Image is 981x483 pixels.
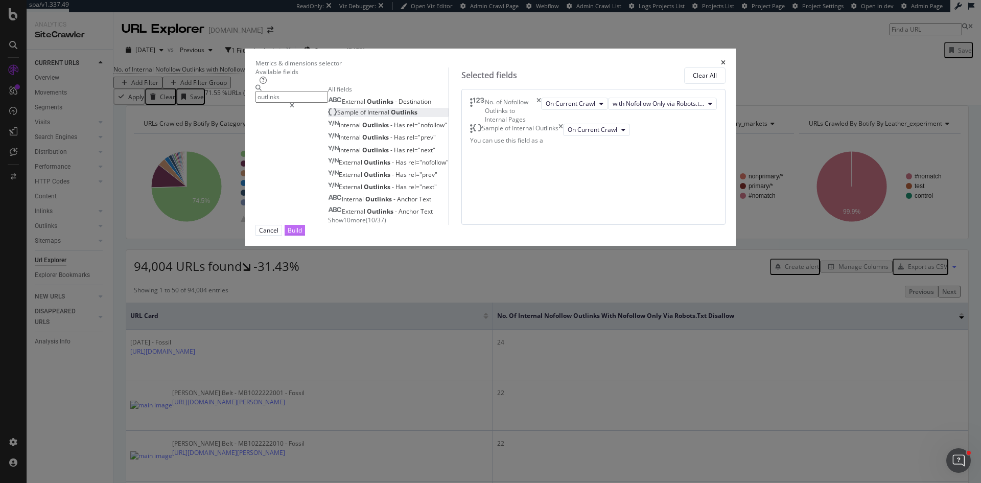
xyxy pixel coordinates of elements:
div: Sample of Internal OutlinkstimesOn Current Crawl [470,124,717,136]
div: No. of Nofollow Outlinks to Internal PagestimesOn Current Crawlwith Nofollow Only via Robots.txt ... [470,98,717,124]
span: Has [394,146,407,154]
div: You can use this field as a [470,136,717,145]
span: Outlinks [367,97,395,106]
span: External [342,97,367,106]
span: On Current Crawl [568,125,617,134]
span: External [339,158,364,167]
span: rel="prev" [407,133,436,142]
span: On Current Crawl [546,99,595,108]
span: Anchor [399,207,421,216]
div: No. of Nofollow Outlinks to Internal Pages [485,98,536,124]
span: Outlinks [391,108,417,117]
button: Build [285,225,305,236]
span: Destination [399,97,431,106]
span: Outlinks [362,146,390,154]
span: Has [395,170,408,179]
span: - [390,133,394,142]
div: Sample of Internal Outlinks [482,124,558,136]
div: Metrics & dimensions selector [255,59,342,67]
span: rel="nofollow" [408,158,449,167]
span: Internal [339,121,362,129]
span: Has [394,133,407,142]
div: times [721,59,726,67]
span: Outlinks [364,158,392,167]
span: - [390,146,394,154]
button: On Current Crawl [541,98,608,110]
span: Internal [339,133,362,142]
div: times [536,98,541,124]
span: rel="nofollow" [407,121,447,129]
span: Show 10 more [328,216,366,224]
span: rel="next" [408,182,437,191]
span: Outlinks [365,195,393,203]
div: All fields [328,85,449,94]
div: Selected fields [461,70,517,81]
span: - [395,207,399,216]
span: - [392,170,395,179]
span: External [342,207,367,216]
span: Anchor [397,195,419,203]
span: External [339,170,364,179]
span: Internal [342,195,365,203]
input: Search by field name [255,91,328,103]
span: - [393,195,397,203]
span: - [390,121,394,129]
span: Outlinks [367,207,395,216]
span: Sample [337,108,360,117]
span: Text [419,195,431,203]
span: - [392,158,395,167]
span: Outlinks [362,121,390,129]
button: with Nofollow Only via Robots.txt Disallow [608,98,717,110]
span: ( 10 / 37 ) [366,216,386,224]
button: On Current Crawl [563,124,630,136]
div: Cancel [259,226,278,235]
div: times [558,124,563,136]
span: Internal [367,108,391,117]
span: Internal [339,146,362,154]
span: rel="prev" [408,170,437,179]
span: Outlinks [362,133,390,142]
span: rel="next" [407,146,435,154]
span: Text [421,207,433,216]
div: modal [245,49,736,246]
div: Available fields [255,67,449,76]
span: Has [395,182,408,191]
button: Cancel [255,225,282,236]
iframe: Intercom live chat [946,448,971,473]
span: - [392,182,395,191]
span: Outlinks [364,182,392,191]
div: Clear All [693,71,717,80]
span: Has [395,158,408,167]
span: of [360,108,367,117]
span: - [395,97,399,106]
span: Has [394,121,407,129]
button: Clear All [684,67,726,84]
span: Outlinks [364,170,392,179]
span: with Nofollow Only via Robots.txt Disallow [613,99,704,108]
span: External [339,182,364,191]
div: Build [288,226,302,235]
